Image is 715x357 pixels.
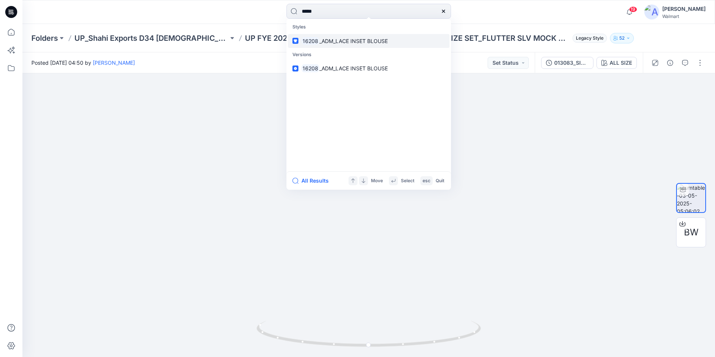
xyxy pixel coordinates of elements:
[292,176,334,185] button: All Results
[684,226,699,239] span: BW
[301,64,319,73] mark: 16208
[31,33,58,43] a: Folders
[371,177,383,185] p: Move
[288,34,449,48] a: 16208_ADM_LACE INSET BLOUSE
[629,6,637,12] span: 19
[644,4,659,19] img: avatar
[245,33,399,43] a: UP FYE 2026 S4 D34 [DEMOGRAPHIC_DATA] Woven Tops Shahi
[619,34,625,42] p: 52
[662,13,706,19] div: Walmart
[573,34,607,43] span: Legacy Style
[288,61,449,75] a: 16208_ADM_LACE INSET BLOUSE
[319,38,388,44] span: _ADM_LACE INSET BLOUSE
[288,48,449,62] p: Versions
[596,57,637,69] button: ALL SIZE
[541,57,593,69] button: 013083_SIZE SET_FLUTTER SLV MOCK NECK TOP
[319,65,388,71] span: _ADM_LACE INSET BLOUSE
[288,20,449,34] p: Styles
[662,4,706,13] div: [PERSON_NAME]
[301,37,319,45] mark: 16208
[677,184,705,212] img: turntable-03-05-2025-05:06:02
[554,59,589,67] div: 013083_SIZE SET_FLUTTER SLV MOCK NECK TOP
[436,177,444,185] p: Quit
[415,33,570,43] p: 013083_SIZE SET_FLUTTER SLV MOCK NECK TOP
[570,33,607,43] button: Legacy Style
[610,59,632,67] div: ALL SIZE
[610,33,634,43] button: 52
[423,177,430,185] p: esc
[93,59,135,66] a: [PERSON_NAME]
[31,59,135,67] span: Posted [DATE] 04:50 by
[401,177,414,185] p: Select
[664,57,676,69] button: Details
[74,33,228,43] a: UP_Shahi Exports D34 [DEMOGRAPHIC_DATA] Tops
